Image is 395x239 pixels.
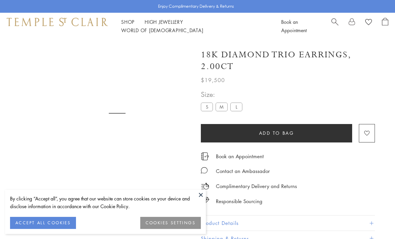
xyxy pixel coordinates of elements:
[121,18,266,35] nav: Main navigation
[216,197,262,205] div: Responsible Sourcing
[121,27,203,34] a: World of [DEMOGRAPHIC_DATA]World of [DEMOGRAPHIC_DATA]
[331,18,338,35] a: Search
[145,18,183,25] a: High JewelleryHigh Jewellery
[121,18,135,25] a: ShopShop
[201,76,225,84] span: $19,500
[201,167,208,174] img: MessageIcon-01_2.svg
[362,207,388,232] iframe: Gorgias live chat messenger
[259,129,294,137] span: Add to bag
[201,153,209,160] img: icon_appointment.svg
[382,18,388,35] a: Open Shopping Bag
[281,18,307,34] a: Book an Appointment
[10,195,201,210] div: By clicking “Accept all”, you agree that our website can store cookies on your device and disclos...
[201,216,375,231] button: Product Details
[201,89,245,100] span: Size:
[201,103,213,111] label: S
[201,182,209,190] img: icon_delivery.svg
[201,49,375,72] h1: 18K Diamond Trio Earrings, 2.00ct
[140,217,201,229] button: COOKIES SETTINGS
[216,182,297,190] p: Complimentary Delivery and Returns
[230,103,242,111] label: L
[216,153,264,160] a: Book an Appointment
[201,124,352,142] button: Add to bag
[216,103,228,111] label: M
[365,18,372,28] a: View Wishlist
[7,18,108,26] img: Temple St. Clair
[10,217,76,229] button: ACCEPT ALL COOKIES
[216,167,270,175] div: Contact an Ambassador
[158,3,234,10] p: Enjoy Complimentary Delivery & Returns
